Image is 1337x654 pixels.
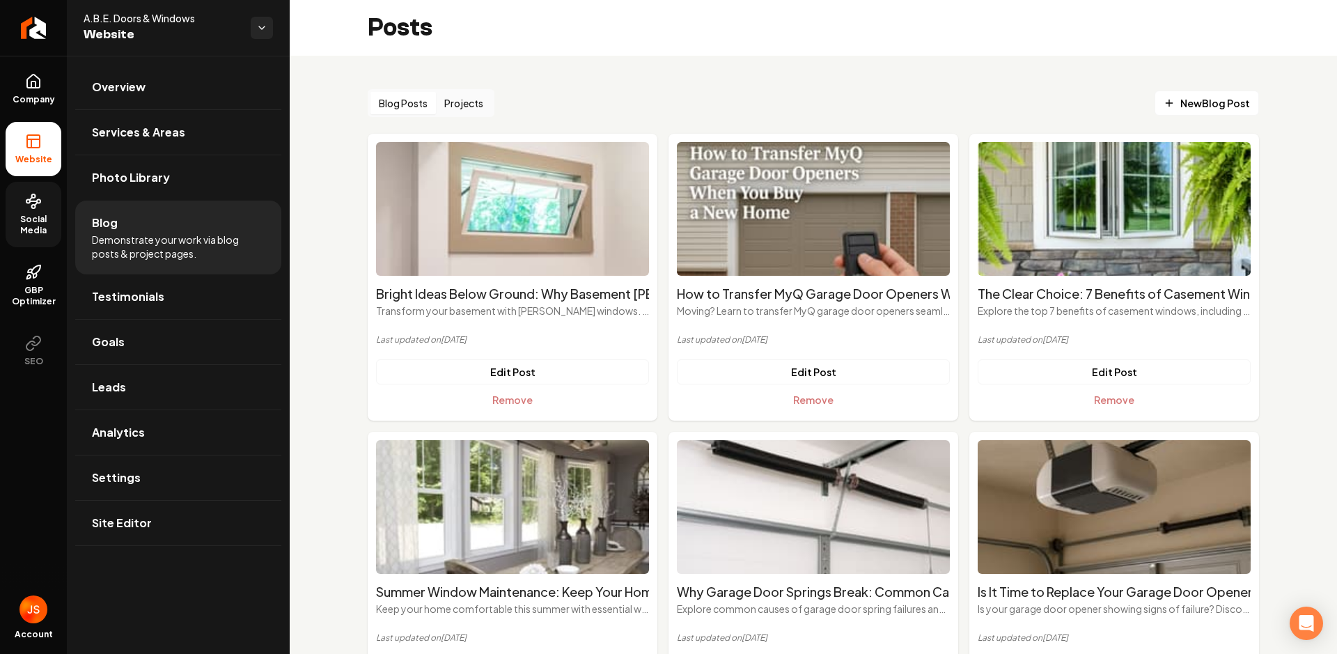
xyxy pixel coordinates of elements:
[1290,607,1323,640] div: Open Intercom Messenger
[1164,96,1250,111] span: New Blog Post
[15,629,53,640] span: Account
[376,602,649,616] p: Keep your home comfortable this summer with essential window maintenance tips. Clean, inspect, an...
[75,456,281,500] a: Settings
[92,424,145,441] span: Analytics
[677,387,950,412] button: Remove
[92,233,265,260] span: Demonstrate your work via blog posts & project pages.
[92,334,125,350] span: Goals
[677,304,950,318] p: Moving? Learn to transfer MyQ garage door openers seamlessly, erase outdated connections, and set...
[7,94,61,105] span: Company
[75,320,281,364] a: Goals
[677,142,950,276] img: How to Transfer MyQ Garage Door Openers When You Buy a New Home's featured image
[84,25,240,45] span: Website
[6,214,61,236] span: Social Media
[677,440,950,574] img: Why Garage Door Springs Break: Common Causes and Prevention Tips's featured image
[978,582,1251,602] h2: Is It Time to Replace Your Garage Door Opener?
[19,356,49,367] span: SEO
[92,288,164,305] span: Testimonials
[92,124,185,141] span: Services & Areas
[978,284,1251,304] h2: The Clear Choice: 7 Benefits of Casement Windows for Modern Homes
[92,79,146,95] span: Overview
[376,440,649,574] img: Summer Window Maintenance: Keep Your Home Cool, Bright, and Efficient's featured image
[92,169,170,186] span: Photo Library
[376,387,649,412] button: Remove
[677,632,950,644] p: Last updated on [DATE]
[92,215,118,231] span: Blog
[376,632,649,644] p: Last updated on [DATE]
[376,284,649,304] h2: Bright Ideas Below Ground: Why Basement [PERSON_NAME] Windows Are a Smart Choice
[92,515,152,531] span: Site Editor
[677,334,950,345] p: Last updated on [DATE]
[19,595,47,623] img: James Shamoun
[6,324,61,378] button: SEO
[978,142,1251,276] img: The Clear Choice: 7 Benefits of Casement Windows for Modern Homes's featured image
[376,359,649,384] a: Edit Post
[376,334,649,345] p: Last updated on [DATE]
[368,14,432,42] h2: Posts
[6,62,61,116] a: Company
[92,469,141,486] span: Settings
[1155,91,1259,116] a: NewBlog Post
[376,142,649,276] img: Bright Ideas Below Ground: Why Basement Hopper Windows Are a Smart Choice's featured image
[75,410,281,455] a: Analytics
[6,253,61,318] a: GBP Optimizer
[677,602,950,616] p: Explore common causes of garage door spring failures and discover prevention tips to maintain fun...
[376,304,649,318] p: Transform your basement with [PERSON_NAME] windows. Enjoy better ventilation, natural light, and ...
[677,284,950,304] h2: How to Transfer MyQ Garage Door Openers When You Buy a New Home
[376,582,649,602] h2: Summer Window Maintenance: Keep Your Home Cool, Bright, and Efficient
[677,359,950,384] a: Edit Post
[19,595,47,623] button: Open user button
[978,359,1251,384] a: Edit Post
[978,387,1251,412] button: Remove
[75,110,281,155] a: Services & Areas
[75,501,281,545] a: Site Editor
[978,304,1251,318] p: Explore the top 7 benefits of casement windows, including superior ventilation, unobstructed view...
[75,365,281,410] a: Leads
[21,17,47,39] img: Rebolt Logo
[978,440,1251,574] img: Is It Time to Replace Your Garage Door Opener?'s featured image
[6,182,61,247] a: Social Media
[6,285,61,307] span: GBP Optimizer
[978,334,1251,345] p: Last updated on [DATE]
[370,92,436,114] button: Blog Posts
[84,11,240,25] span: A.B.E. Doors & Windows
[677,582,950,602] h2: Why Garage Door Springs Break: Common Causes and Prevention Tips
[978,602,1251,616] p: Is your garage door opener showing signs of failure? Discover expert guidance on when to replace ...
[10,154,58,165] span: Website
[978,632,1251,644] p: Last updated on [DATE]
[92,379,126,396] span: Leads
[75,274,281,319] a: Testimonials
[75,155,281,200] a: Photo Library
[436,92,492,114] button: Projects
[75,65,281,109] a: Overview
